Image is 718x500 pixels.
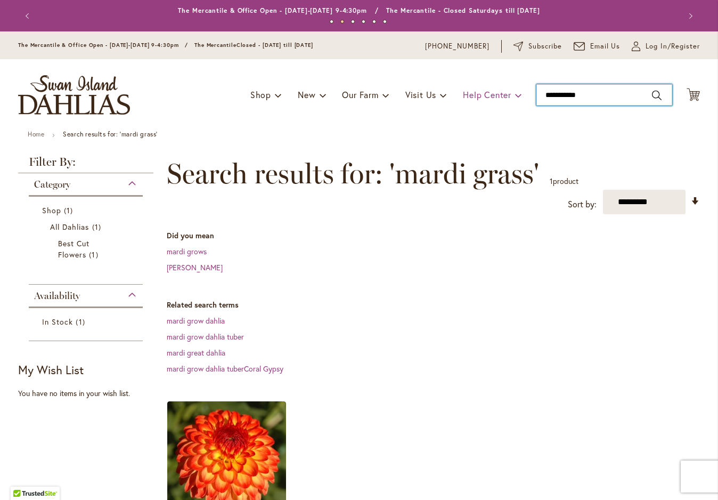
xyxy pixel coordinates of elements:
dt: Did you mean [167,230,700,241]
span: Shop [42,205,61,215]
span: 1 [76,316,87,327]
a: Home [28,130,44,138]
a: mardi grows [167,246,207,256]
strong: Search results for: 'mardi grass' [63,130,158,138]
a: Best Cut Flowers [58,238,116,260]
span: Log In/Register [646,41,700,52]
button: Next [679,5,700,27]
span: Category [34,179,70,190]
span: The Mercantile & Office Open - [DATE]-[DATE] 9-4:30pm / The Mercantile [18,42,236,49]
span: Search results for: 'mardi grass' [167,158,539,190]
a: [PERSON_NAME] [167,262,223,272]
a: store logo [18,75,130,115]
span: Visit Us [405,89,436,100]
span: Our Farm [342,89,378,100]
a: Subscribe [513,41,562,52]
span: Best Cut Flowers [58,238,89,260]
span: 1 [92,221,104,232]
button: 4 of 6 [362,20,365,23]
span: Email Us [590,41,621,52]
a: The Mercantile & Office Open - [DATE]-[DATE] 9-4:30pm / The Mercantile - Closed Saturdays till [D... [178,6,540,14]
a: All Dahlias [50,221,124,232]
label: Sort by: [568,195,597,214]
iframe: Launch Accessibility Center [8,462,38,492]
span: Shop [250,89,271,100]
button: 6 of 6 [383,20,387,23]
span: 1 [89,249,101,260]
dt: Related search terms [167,300,700,310]
strong: Filter By: [18,156,153,173]
button: 3 of 6 [351,20,355,23]
a: mardi great dahlia [167,348,225,358]
button: 2 of 6 [340,20,344,23]
a: In Stock 1 [42,316,132,327]
span: All Dahlias [50,222,89,232]
button: Previous [18,5,39,27]
span: In Stock [42,317,73,327]
a: mardi grow dahlia [167,316,225,326]
a: Log In/Register [632,41,700,52]
button: 1 of 6 [330,20,333,23]
span: Help Center [463,89,511,100]
a: mardi grow dahlia tuber [167,332,244,342]
span: Subscribe [528,41,562,52]
span: Closed - [DATE] till [DATE] [236,42,313,49]
a: mardi grow dahlia tuberCoral Gypsy [167,364,283,374]
strong: My Wish List [18,362,84,377]
span: 1 [64,205,76,216]
span: 1 [550,176,553,186]
span: New [298,89,315,100]
p: product [550,173,578,190]
button: 5 of 6 [372,20,376,23]
a: Shop [42,205,132,216]
span: Availability [34,290,80,302]
a: [PHONE_NUMBER] [425,41,489,52]
a: Email Us [574,41,621,52]
div: You have no items in your wish list. [18,388,160,399]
